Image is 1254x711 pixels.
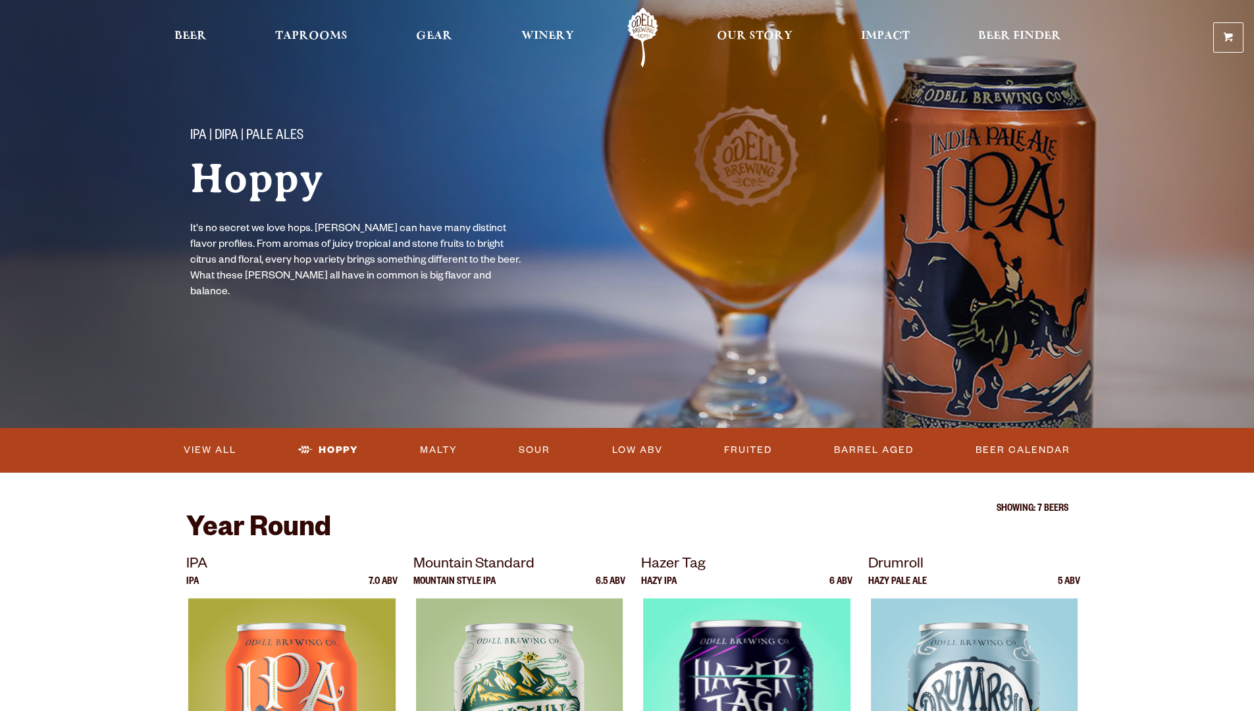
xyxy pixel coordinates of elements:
a: View All [178,435,242,465]
a: Winery [513,8,583,67]
a: Odell Home [618,8,667,67]
p: Hazy IPA [641,577,677,598]
p: 6 ABV [829,577,852,598]
a: Low ABV [607,435,668,465]
a: Gear [407,8,461,67]
p: Mountain Style IPA [413,577,496,598]
p: 5 ABV [1058,577,1080,598]
p: Mountain Standard [413,554,625,577]
a: Barrel Aged [829,435,919,465]
a: Impact [852,8,918,67]
a: Beer Calendar [970,435,1076,465]
a: Our Story [708,8,801,67]
span: Winery [521,31,574,41]
p: 7.0 ABV [369,577,398,598]
span: Taprooms [275,31,348,41]
p: 6.5 ABV [596,577,625,598]
p: Hazer Tag [641,554,853,577]
a: Taprooms [267,8,356,67]
p: It's no secret we love hops. [PERSON_NAME] can have many distinct flavor profiles. From aromas of... [190,222,527,301]
a: Sour [513,435,556,465]
span: IPA | DIPA | Pale Ales [190,128,303,145]
a: Malty [415,435,463,465]
a: Beer Finder [970,8,1070,67]
span: Beer Finder [978,31,1061,41]
span: Our Story [717,31,793,41]
span: Impact [861,31,910,41]
span: Gear [416,31,452,41]
a: Hoppy [293,435,363,465]
p: Hazy Pale Ale [868,577,927,598]
h1: Hoppy [190,156,601,201]
h2: Year Round [186,515,1068,546]
p: Drumroll [868,554,1080,577]
a: Fruited [719,435,777,465]
a: Beer [166,8,215,67]
p: IPA [186,577,199,598]
p: IPA [186,554,398,577]
p: Showing: 7 Beers [186,504,1068,515]
span: Beer [174,31,207,41]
